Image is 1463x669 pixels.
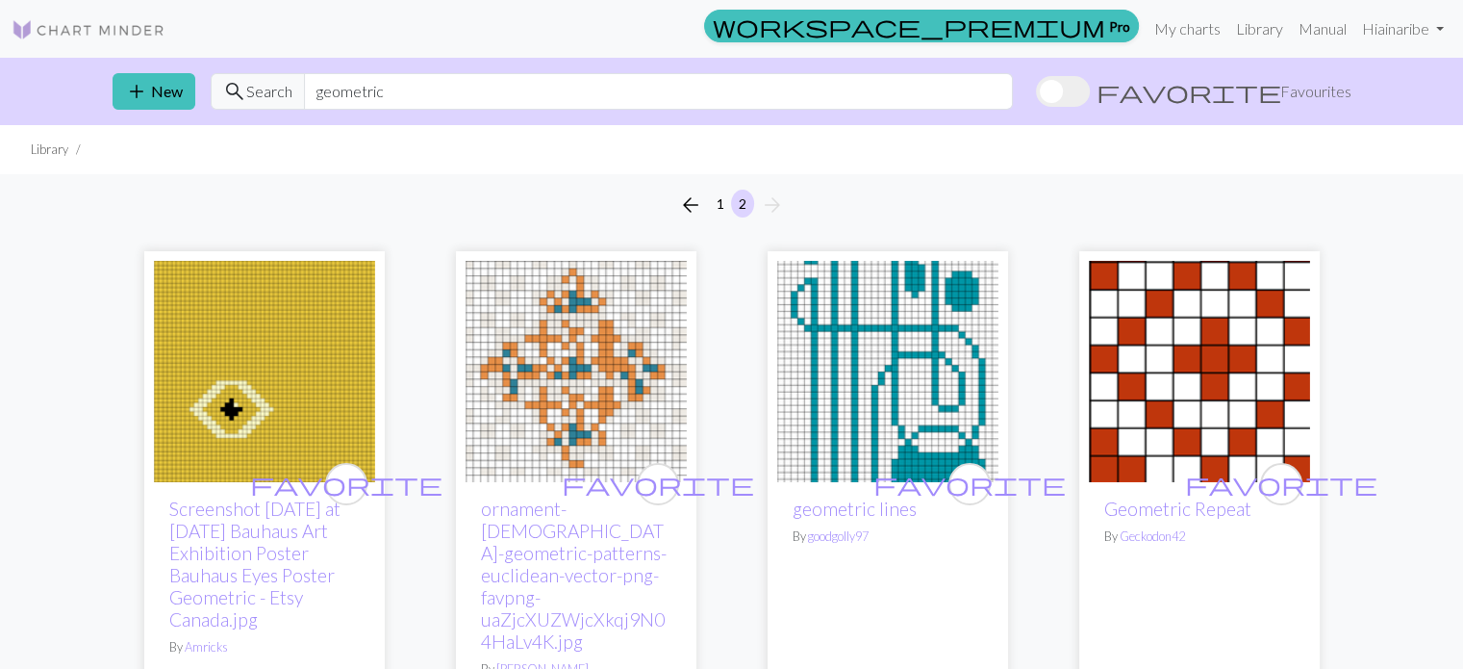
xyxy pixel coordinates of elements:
[223,78,246,105] span: search
[1260,463,1302,505] button: favourite
[671,190,792,220] nav: Page navigation
[185,639,228,655] a: Amricks
[246,80,292,103] span: Search
[873,465,1066,503] i: favourite
[113,73,195,110] button: New
[793,498,917,520] a: geometric lines
[481,498,667,653] a: ornament-[DEMOGRAPHIC_DATA]-geometric-patterns-euclidean-vector-png-favpng-uaZjcXUZWjcXkqj9N04HaL...
[1104,498,1251,520] a: Geometric Repeat
[250,465,442,503] i: favourite
[709,190,732,218] button: 1
[169,498,341,630] a: Screenshot [DATE] at [DATE] Bauhaus Art Exhibition Poster Bauhaus Eyes Poster Geometric - Etsy Ca...
[1354,10,1451,48] a: Hiainaribe
[637,463,679,505] button: favourite
[325,463,367,505] button: favourite
[679,192,702,219] span: arrow_back
[1185,465,1377,503] i: favourite
[948,463,991,505] button: favourite
[154,261,375,482] img: Screenshot 2023-01-25 at 22-02-44 Bauhaus Art Exhibition Poster Bauhaus Eyes Poster Geometric - E...
[562,465,754,503] i: favourite
[1280,80,1351,103] span: Favourites
[731,190,754,218] button: 2
[154,360,375,378] a: Screenshot 2023-01-25 at 22-02-44 Bauhaus Art Exhibition Poster Bauhaus Eyes Poster Geometric - E...
[1036,73,1351,110] label: Show favourites
[1089,261,1310,482] img: Geometric Repeat
[12,18,165,41] img: Logo
[1120,528,1185,544] a: Geckodon42
[466,261,687,482] img: ornament-islamic-geometric-patterns-euclidean-vector-png-favpng-uaZjcXUZWjcXkqj9N04HaLv4K.jpg
[31,141,68,159] li: Library
[1228,10,1291,48] a: Library
[1104,527,1295,546] p: By
[793,527,983,546] p: By
[873,469,1066,499] span: favorite
[562,469,754,499] span: favorite
[1147,10,1228,48] a: My charts
[466,360,687,378] a: ornament-islamic-geometric-patterns-euclidean-vector-png-favpng-uaZjcXUZWjcXkqj9N04HaLv4K.jpg
[1185,469,1377,499] span: favorite
[777,360,998,378] a: geometric lines
[713,13,1105,39] span: workspace_premium
[1097,78,1281,105] span: favorite
[1291,10,1354,48] a: Manual
[808,528,869,544] a: goodgolly97
[777,261,998,482] img: geometric lines
[1089,360,1310,378] a: Geometric Repeat
[250,469,442,499] span: favorite
[704,10,1139,42] a: Pro
[671,190,710,220] button: Previous
[679,193,702,217] i: Previous
[125,78,148,105] span: add
[169,638,360,656] p: By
